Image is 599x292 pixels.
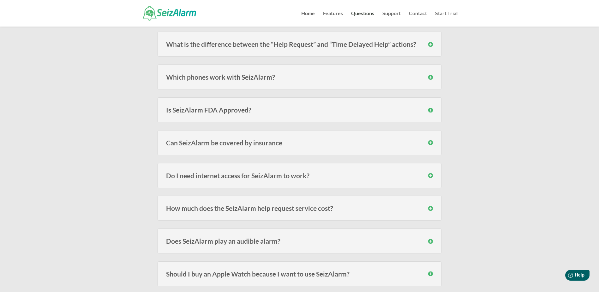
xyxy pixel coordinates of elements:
a: Features [323,11,343,27]
img: SeizAlarm [143,6,196,20]
h3: Can SeizAlarm be covered by insurance [166,139,433,146]
h3: How much does the SeizAlarm help request service cost? [166,205,433,211]
a: Support [382,11,401,27]
a: Home [301,11,315,27]
h3: Does SeizAlarm play an audible alarm? [166,238,433,244]
h3: Which phones work with SeizAlarm? [166,74,433,80]
a: Questions [351,11,374,27]
h3: What is the difference between the “Help Request” and “Time Delayed Help” actions? [166,41,433,47]
h3: Is SeizAlarm FDA Approved? [166,106,433,113]
h3: Should I buy an Apple Watch because I want to use SeizAlarm? [166,271,433,277]
iframe: Help widget launcher [543,267,592,285]
a: Contact [409,11,427,27]
a: Start Trial [435,11,458,27]
h3: Do I need internet access for SeizAlarm to work? [166,172,433,179]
